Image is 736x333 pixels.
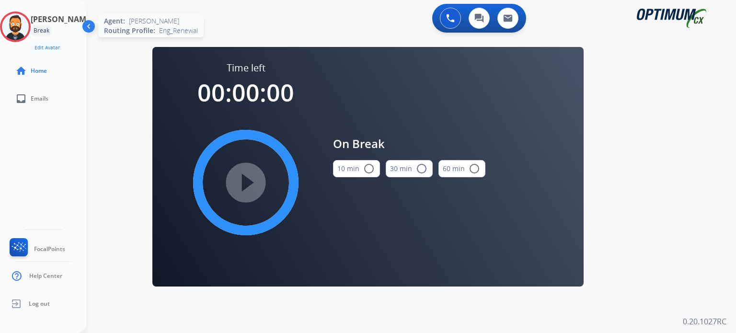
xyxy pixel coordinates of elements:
mat-icon: radio_button_unchecked [416,163,427,174]
mat-icon: radio_button_unchecked [363,163,375,174]
a: FocalPoints [8,238,65,260]
span: Help Center [29,272,62,280]
span: Agent: [104,16,125,26]
mat-icon: inbox [15,93,27,104]
span: Home [31,67,47,75]
mat-icon: radio_button_unchecked [469,163,480,174]
span: Time left [227,61,265,75]
span: Emails [31,95,48,103]
span: On Break [333,135,485,152]
button: Edit Avatar [31,42,64,53]
span: Eng_Renewal [159,26,198,35]
span: Routing Profile: [104,26,155,35]
mat-icon: home [15,65,27,77]
button: 60 min [438,160,485,177]
span: 00:00:00 [197,76,294,109]
p: 0.20.1027RC [683,316,726,327]
button: 30 min [386,160,433,177]
span: Log out [29,300,50,308]
button: 10 min [333,160,380,177]
h3: [PERSON_NAME] [31,13,93,25]
img: avatar [2,13,29,40]
div: Break [31,25,52,36]
span: FocalPoints [34,245,65,253]
span: [PERSON_NAME] [129,16,179,26]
